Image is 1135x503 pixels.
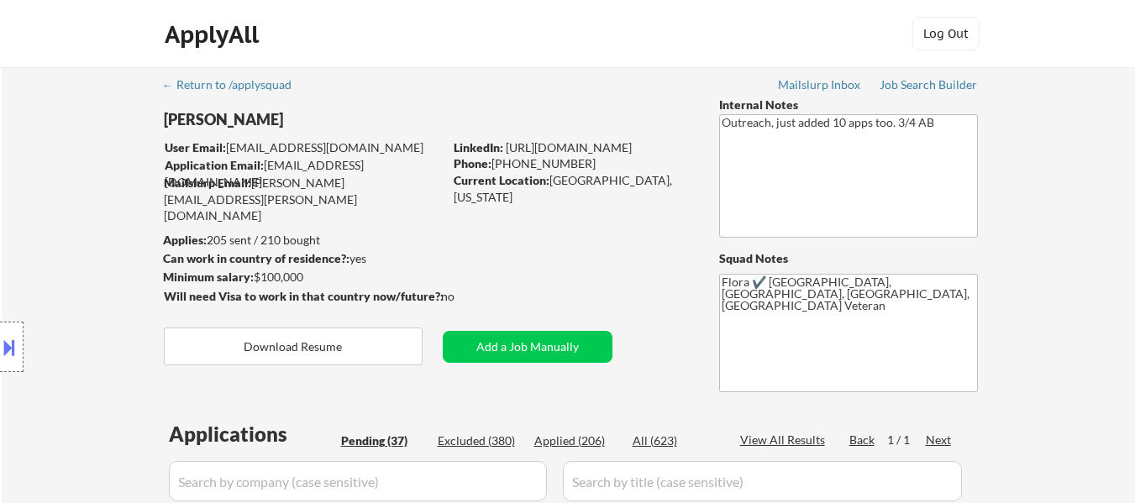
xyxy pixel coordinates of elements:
div: Squad Notes [719,250,978,267]
div: [PERSON_NAME] [164,109,509,130]
input: Search by title (case sensitive) [563,461,962,501]
div: 1 / 1 [887,432,926,448]
div: Job Search Builder [880,79,978,91]
div: Excluded (380) [438,432,522,449]
strong: Will need Visa to work in that country now/future?: [164,289,444,303]
div: [EMAIL_ADDRESS][DOMAIN_NAME] [165,139,443,156]
strong: LinkedIn: [454,140,503,155]
div: no [441,288,489,305]
a: Job Search Builder [880,78,978,95]
button: Log Out [912,17,980,50]
div: [PERSON_NAME][EMAIL_ADDRESS][PERSON_NAME][DOMAIN_NAME] [164,175,443,224]
button: Add a Job Manually [443,331,612,363]
div: [GEOGRAPHIC_DATA], [US_STATE] [454,172,691,205]
div: Applied (206) [534,432,618,449]
div: Next [926,432,953,448]
div: ← Return to /applysquad [162,79,307,91]
strong: Current Location: [454,173,549,187]
div: All (623) [633,432,717,449]
div: ApplyAll [165,20,264,49]
a: Mailslurp Inbox [778,78,862,95]
div: Pending (37) [341,432,425,449]
strong: Phone: [454,156,491,170]
div: View All Results [740,432,830,448]
div: [PHONE_NUMBER] [454,155,691,172]
div: Internal Notes [719,97,978,113]
div: Mailslurp Inbox [778,79,862,91]
a: [URL][DOMAIN_NAME] [506,140,632,155]
div: 205 sent / 210 bought [163,232,443,249]
input: Search by company (case sensitive) [169,461,547,501]
a: ← Return to /applysquad [162,78,307,95]
div: [EMAIL_ADDRESS][DOMAIN_NAME] [165,157,443,190]
div: $100,000 [163,269,443,286]
div: Back [849,432,876,448]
